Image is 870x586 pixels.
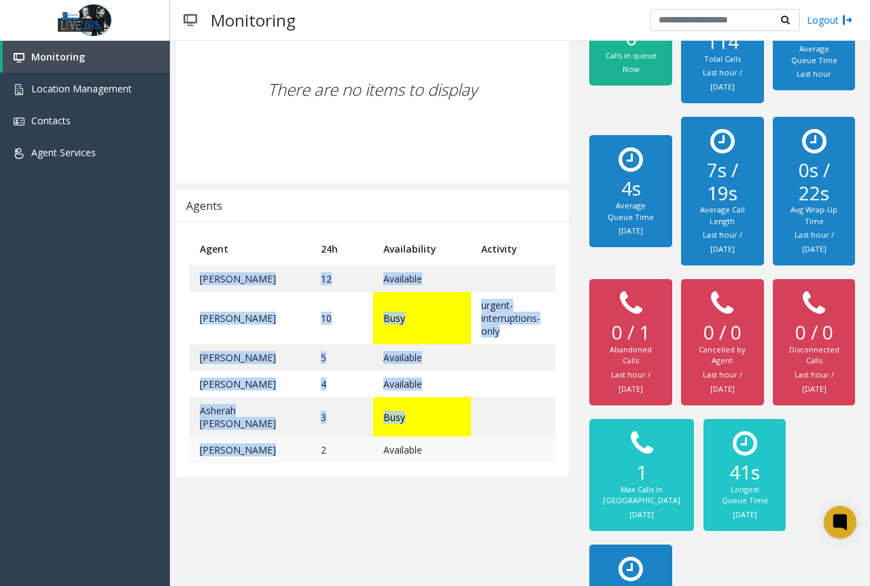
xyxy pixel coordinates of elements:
[311,344,372,371] td: 5
[31,114,71,127] span: Contacts
[717,484,772,507] div: Longest Queue Time
[373,265,471,292] td: Available
[373,292,471,344] td: Busy
[190,232,311,265] th: Agent
[184,3,197,37] img: pageIcon
[373,397,471,437] td: Busy
[786,344,841,367] div: Disconnected Calls
[695,344,750,367] div: Cancelled by Agent
[14,148,24,159] img: 'icon'
[695,159,750,204] h2: 7s / 19s
[603,50,658,62] div: Calls in queue
[807,13,853,27] a: Logout
[797,69,831,79] small: Last hour
[14,52,24,63] img: 'icon'
[733,509,757,519] small: [DATE]
[717,461,772,484] h2: 41s
[190,437,311,463] td: [PERSON_NAME]
[311,397,372,437] td: 3
[786,204,841,227] div: Avg Wrap-Up Time
[31,50,85,63] span: Monitoring
[695,54,750,65] div: Total Calls
[311,371,372,397] td: 4
[695,321,750,344] h2: 0 / 0
[373,344,471,371] td: Available
[190,397,311,437] td: Asherah [PERSON_NAME]
[190,292,311,344] td: [PERSON_NAME]
[311,232,372,265] th: 24h
[629,509,654,519] small: [DATE]
[14,116,24,127] img: 'icon'
[603,177,658,200] h2: 4s
[795,369,834,394] small: Last hour / [DATE]
[619,225,643,236] small: [DATE]
[611,369,650,394] small: Last hour / [DATE]
[786,43,841,66] div: Average Queue Time
[204,3,302,37] h3: Monitoring
[603,200,658,223] div: Average Queue Time
[373,232,471,265] th: Availability
[31,146,96,159] span: Agent Services
[695,204,750,227] div: Average Call Length
[471,232,555,265] th: Activity
[311,437,372,463] td: 2
[31,82,132,95] span: Location Management
[786,321,841,344] h2: 0 / 0
[842,13,853,27] img: logout
[623,64,640,74] small: Now
[373,437,471,463] td: Available
[186,197,222,215] div: Agents
[471,292,555,344] td: urgent-interruptions-only
[603,344,658,367] div: Abandoned Calls
[311,265,372,292] td: 12
[703,369,742,394] small: Last hour / [DATE]
[3,41,170,73] a: Monitoring
[603,461,680,484] h2: 1
[14,84,24,95] img: 'icon'
[373,371,471,397] td: Available
[190,371,311,397] td: [PERSON_NAME]
[190,344,311,371] td: [PERSON_NAME]
[603,484,680,507] div: Max Calls in [GEOGRAPHIC_DATA]
[703,67,742,92] small: Last hour / [DATE]
[786,159,841,204] h2: 0s / 22s
[703,230,742,254] small: Last hour / [DATE]
[311,292,372,344] td: 10
[190,10,555,170] div: There are no items to display
[190,265,311,292] td: [PERSON_NAME]
[603,321,658,344] h2: 0 / 1
[795,230,834,254] small: Last hour / [DATE]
